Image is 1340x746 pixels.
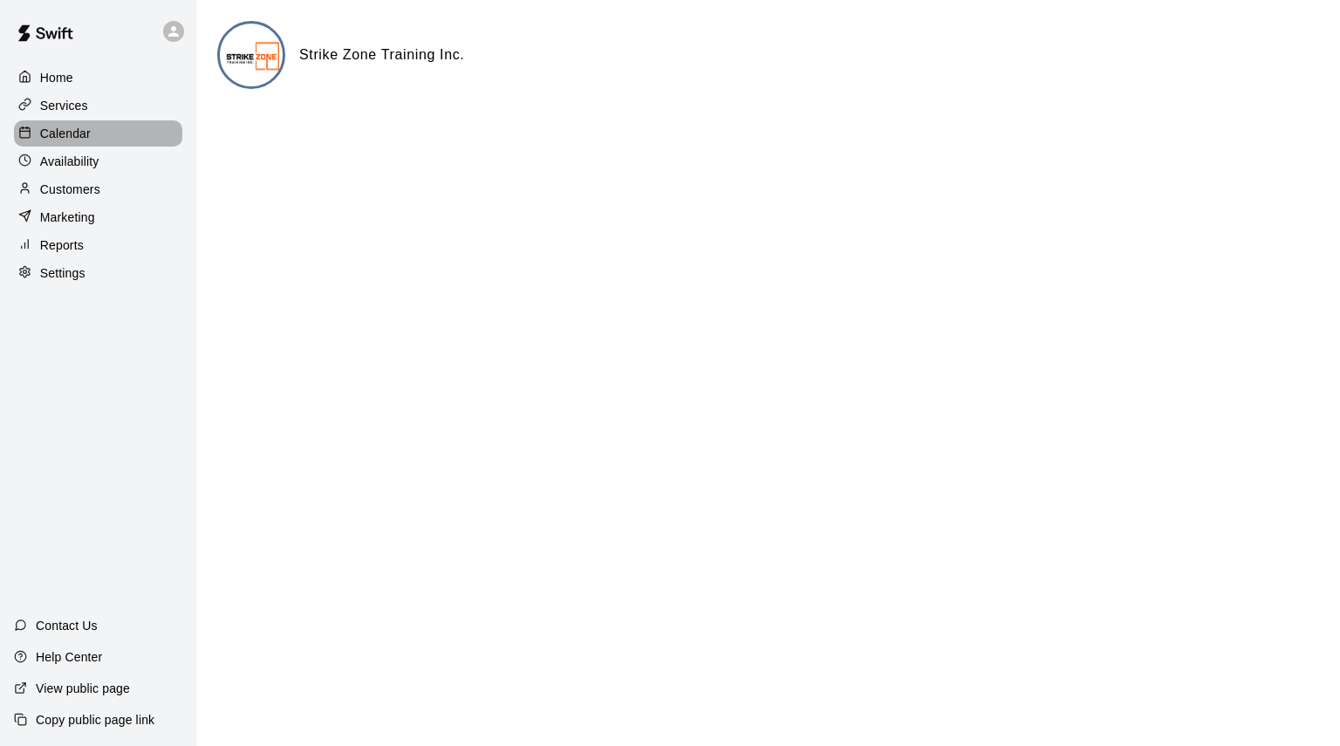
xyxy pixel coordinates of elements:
p: Marketing [40,209,95,226]
a: Services [14,92,182,119]
a: Home [14,65,182,91]
p: Home [40,69,73,86]
p: Copy public page link [36,711,154,729]
p: View public page [36,680,130,697]
p: Contact Us [36,617,98,634]
p: Availability [40,153,99,170]
p: Settings [40,264,85,282]
a: Customers [14,176,182,202]
p: Services [40,97,88,114]
h6: Strike Zone Training Inc. [299,44,464,66]
a: Reports [14,232,182,258]
p: Help Center [36,648,102,666]
a: Settings [14,260,182,286]
a: Availability [14,148,182,175]
a: Calendar [14,120,182,147]
a: Marketing [14,204,182,230]
p: Customers [40,181,100,198]
p: Calendar [40,125,91,142]
img: Strike Zone Training Inc. logo [220,24,285,89]
p: Reports [40,236,84,254]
